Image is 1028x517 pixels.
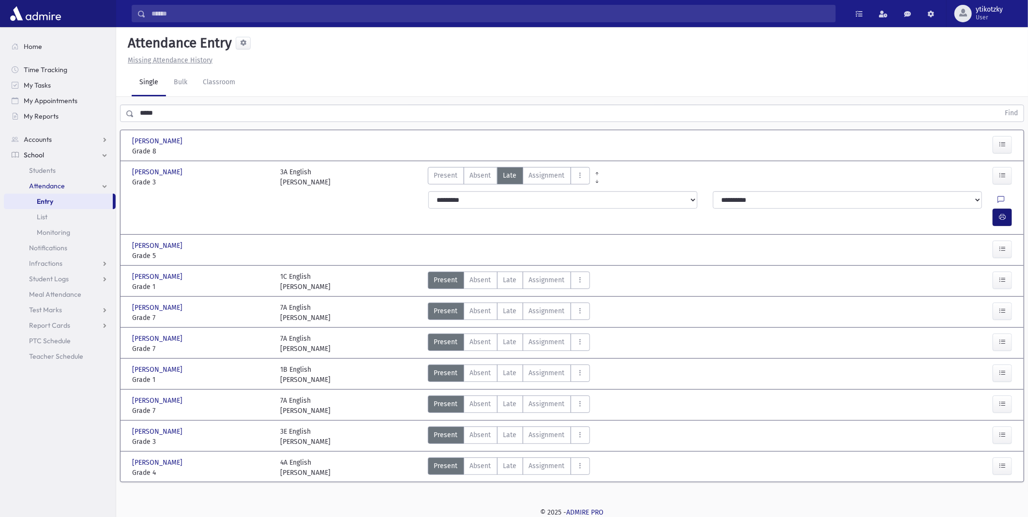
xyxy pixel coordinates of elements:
[4,194,113,209] a: Entry
[29,166,56,175] span: Students
[128,56,212,64] u: Missing Attendance History
[434,306,458,316] span: Present
[37,197,53,206] span: Entry
[4,62,116,77] a: Time Tracking
[132,146,271,156] span: Grade 8
[529,461,565,471] span: Assignment
[503,275,517,285] span: Late
[132,437,271,447] span: Grade 3
[132,282,271,292] span: Grade 1
[470,430,491,440] span: Absent
[4,93,116,108] a: My Appointments
[280,272,331,292] div: 1C English [PERSON_NAME]
[132,334,184,344] span: [PERSON_NAME]
[529,337,565,347] span: Assignment
[132,395,184,406] span: [PERSON_NAME]
[503,368,517,378] span: Late
[434,170,458,181] span: Present
[280,303,331,323] div: 7A English [PERSON_NAME]
[132,313,271,323] span: Grade 7
[434,461,458,471] span: Present
[24,151,44,159] span: School
[37,213,47,221] span: List
[24,112,59,121] span: My Reports
[529,368,565,378] span: Assignment
[29,352,83,361] span: Teacher Schedule
[146,5,835,22] input: Search
[29,259,62,268] span: Infractions
[132,344,271,354] span: Grade 7
[280,365,331,385] div: 1B English [PERSON_NAME]
[132,69,166,96] a: Single
[4,225,116,240] a: Monitoring
[4,132,116,147] a: Accounts
[4,287,116,302] a: Meal Attendance
[4,108,116,124] a: My Reports
[280,167,331,187] div: 3A English [PERSON_NAME]
[4,271,116,287] a: Student Logs
[529,399,565,409] span: Assignment
[503,306,517,316] span: Late
[195,69,243,96] a: Classroom
[976,6,1003,14] span: ytikotzky
[470,399,491,409] span: Absent
[37,228,70,237] span: Monitoring
[434,430,458,440] span: Present
[4,147,116,163] a: School
[503,461,517,471] span: Late
[24,81,51,90] span: My Tasks
[166,69,195,96] a: Bulk
[132,468,271,478] span: Grade 4
[4,349,116,364] a: Teacher Schedule
[280,334,331,354] div: 7A English [PERSON_NAME]
[4,39,116,54] a: Home
[280,457,331,478] div: 4A English [PERSON_NAME]
[132,303,184,313] span: [PERSON_NAME]
[503,170,517,181] span: Late
[4,163,116,178] a: Students
[434,399,458,409] span: Present
[434,337,458,347] span: Present
[428,365,590,385] div: AttTypes
[4,209,116,225] a: List
[29,243,67,252] span: Notifications
[280,395,331,416] div: 7A English [PERSON_NAME]
[132,272,184,282] span: [PERSON_NAME]
[529,306,565,316] span: Assignment
[976,14,1003,21] span: User
[428,395,590,416] div: AttTypes
[24,65,67,74] span: Time Tracking
[132,365,184,375] span: [PERSON_NAME]
[29,182,65,190] span: Attendance
[132,241,184,251] span: [PERSON_NAME]
[4,318,116,333] a: Report Cards
[132,177,271,187] span: Grade 3
[470,170,491,181] span: Absent
[24,135,52,144] span: Accounts
[470,337,491,347] span: Absent
[4,302,116,318] a: Test Marks
[132,251,271,261] span: Grade 5
[434,368,458,378] span: Present
[434,275,458,285] span: Present
[428,426,590,447] div: AttTypes
[132,136,184,146] span: [PERSON_NAME]
[529,275,565,285] span: Assignment
[470,275,491,285] span: Absent
[503,430,517,440] span: Late
[4,256,116,271] a: Infractions
[470,306,491,316] span: Absent
[4,240,116,256] a: Notifications
[132,167,184,177] span: [PERSON_NAME]
[29,305,62,314] span: Test Marks
[428,272,590,292] div: AttTypes
[428,457,590,478] div: AttTypes
[529,170,565,181] span: Assignment
[29,290,81,299] span: Meal Attendance
[428,334,590,354] div: AttTypes
[503,337,517,347] span: Late
[280,426,331,447] div: 3E English [PERSON_NAME]
[29,321,70,330] span: Report Cards
[132,457,184,468] span: [PERSON_NAME]
[132,426,184,437] span: [PERSON_NAME]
